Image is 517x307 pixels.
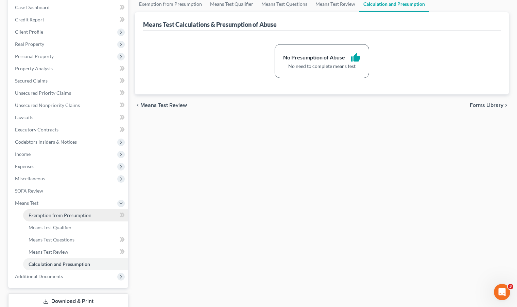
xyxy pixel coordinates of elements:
[15,114,33,120] span: Lawsuits
[15,139,77,145] span: Codebtors Insiders & Notices
[10,75,128,87] a: Secured Claims
[10,185,128,197] a: SOFA Review
[15,200,38,206] span: Means Test
[10,1,128,14] a: Case Dashboard
[29,224,72,230] span: Means Test Qualifier
[15,127,58,132] span: Executory Contracts
[10,14,128,26] a: Credit Report
[350,53,361,63] i: thumb_up
[15,78,48,84] span: Secured Claims
[15,102,80,108] span: Unsecured Nonpriority Claims
[15,29,43,35] span: Client Profile
[15,151,31,157] span: Income
[15,163,34,169] span: Expenses
[470,103,509,108] button: Forms Library chevron_right
[10,124,128,136] a: Executory Contracts
[140,103,187,108] span: Means Test Review
[135,103,187,108] button: chevron_left Means Test Review
[15,4,50,10] span: Case Dashboard
[29,237,74,242] span: Means Test Questions
[283,63,361,70] div: No need to complete means test
[503,103,509,108] i: chevron_right
[15,17,44,22] span: Credit Report
[15,90,71,96] span: Unsecured Priority Claims
[29,261,90,267] span: Calculation and Presumption
[15,188,43,194] span: SOFA Review
[143,20,277,29] div: Means Test Calculations & Presumption of Abuse
[15,41,44,47] span: Real Property
[10,99,128,111] a: Unsecured Nonpriority Claims
[283,54,345,61] div: No Presumption of Abuse
[508,284,513,289] span: 3
[15,66,53,71] span: Property Analysis
[29,249,68,255] span: Means Test Review
[23,209,128,221] a: Exemption from Presumption
[23,246,128,258] a: Means Test Review
[135,103,140,108] i: chevron_left
[29,212,91,218] span: Exemption from Presumption
[10,62,128,75] a: Property Analysis
[15,53,54,59] span: Personal Property
[15,273,63,279] span: Additional Documents
[23,221,128,234] a: Means Test Qualifier
[470,103,503,108] span: Forms Library
[23,258,128,270] a: Calculation and Presumption
[23,234,128,246] a: Means Test Questions
[10,87,128,99] a: Unsecured Priority Claims
[15,176,45,181] span: Miscellaneous
[494,284,510,300] iframe: Intercom live chat
[10,111,128,124] a: Lawsuits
